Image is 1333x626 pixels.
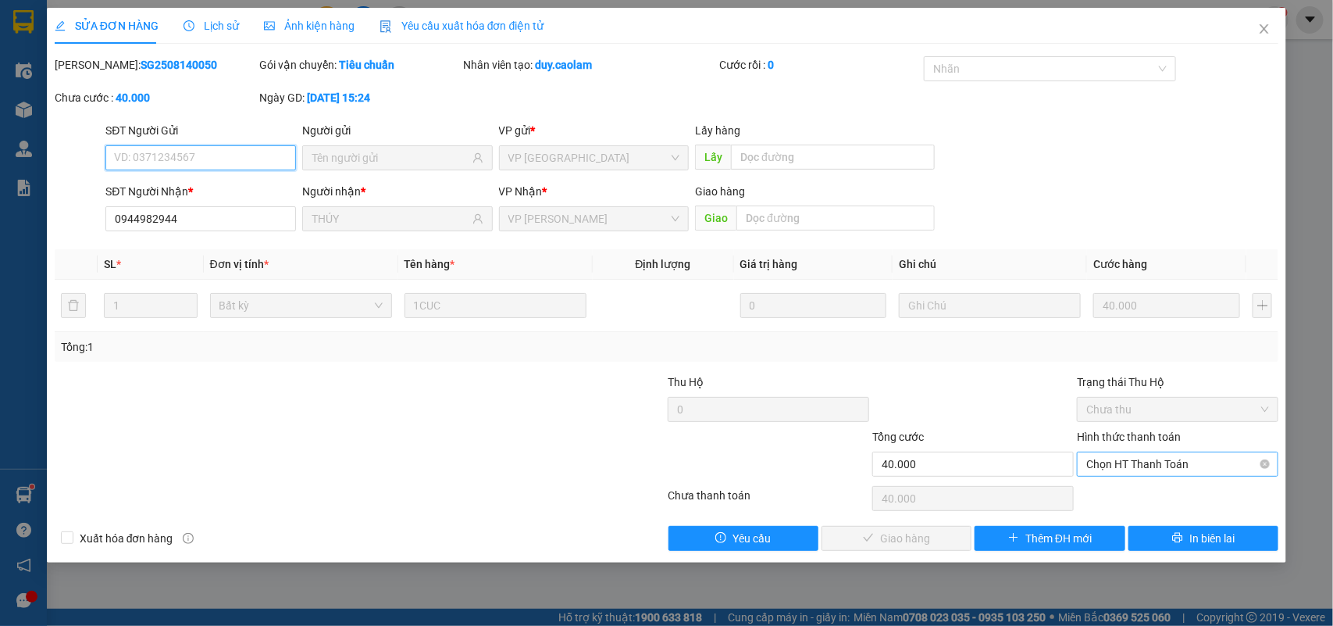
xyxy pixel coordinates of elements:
[61,338,515,356] div: Tổng: 1
[264,20,355,32] span: Ảnh kiện hàng
[768,59,774,71] b: 0
[312,210,469,227] input: Tên người nhận
[472,213,483,224] span: user
[101,23,150,150] b: BIÊN NHẬN GỬI HÀNG HÓA
[1093,258,1147,270] span: Cước hàng
[55,56,256,73] div: [PERSON_NAME]:
[20,101,88,174] b: [PERSON_NAME]
[1260,460,1270,469] span: close-circle
[184,20,194,31] span: clock-circle
[259,89,461,106] div: Ngày GD:
[695,206,736,231] span: Giao
[695,185,745,198] span: Giao hàng
[872,431,924,443] span: Tổng cước
[731,145,935,170] input: Dọc đường
[183,533,194,544] span: info-circle
[405,258,455,270] span: Tên hàng
[302,122,493,139] div: Người gửi
[307,91,370,104] b: [DATE] 15:24
[668,376,704,388] span: Thu Hộ
[169,20,207,57] img: logo.jpg
[508,146,680,170] span: VP Sài Gòn
[302,183,493,200] div: Người nhận
[210,258,269,270] span: Đơn vị tính
[61,293,86,318] button: delete
[1172,532,1183,545] span: printer
[1077,431,1181,443] label: Hình thức thanh toán
[131,59,215,72] b: [DOMAIN_NAME]
[55,20,159,32] span: SỬA ĐƠN HÀNG
[1128,526,1278,551] button: printerIn biên lai
[264,20,275,31] span: picture
[116,91,150,104] b: 40.000
[1025,530,1092,547] span: Thêm ĐH mới
[405,293,586,318] input: VD: Bàn, Ghế
[464,56,716,73] div: Nhân viên tạo:
[219,294,383,317] span: Bất kỳ
[636,258,691,270] span: Định lượng
[1242,8,1286,52] button: Close
[104,258,116,270] span: SL
[695,124,740,137] span: Lấy hàng
[732,530,771,547] span: Yêu cầu
[499,185,543,198] span: VP Nhận
[1093,293,1240,318] input: 0
[1086,453,1269,476] span: Chọn HT Thanh Toán
[380,20,544,32] span: Yêu cầu xuất hóa đơn điện tử
[1253,293,1272,318] button: plus
[55,20,66,31] span: edit
[105,183,296,200] div: SĐT Người Nhận
[131,74,215,94] li: (c) 2017
[312,149,469,166] input: Tên người gửi
[668,526,818,551] button: exclamation-circleYêu cầu
[339,59,394,71] b: Tiêu chuẩn
[499,122,690,139] div: VP gửi
[105,122,296,139] div: SĐT Người Gửi
[472,152,483,163] span: user
[975,526,1124,551] button: plusThêm ĐH mới
[508,207,680,231] span: VP Phan Thiết
[259,56,461,73] div: Gói vận chuyển:
[667,487,871,514] div: Chưa thanh toán
[1258,23,1271,35] span: close
[380,20,392,33] img: icon
[1086,398,1269,421] span: Chưa thu
[719,56,921,73] div: Cước rồi :
[899,293,1081,318] input: Ghi Chú
[1189,530,1235,547] span: In biên lai
[822,526,971,551] button: checkGiao hàng
[536,59,593,71] b: duy.caolam
[184,20,239,32] span: Lịch sử
[715,532,726,545] span: exclamation-circle
[141,59,217,71] b: SG2508140050
[740,258,798,270] span: Giá trị hàng
[55,89,256,106] div: Chưa cước :
[893,249,1087,280] th: Ghi chú
[695,145,731,170] span: Lấy
[740,293,887,318] input: 0
[1077,374,1278,391] div: Trạng thái Thu Hộ
[736,206,935,231] input: Dọc đường
[73,530,180,547] span: Xuất hóa đơn hàng
[1008,532,1019,545] span: plus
